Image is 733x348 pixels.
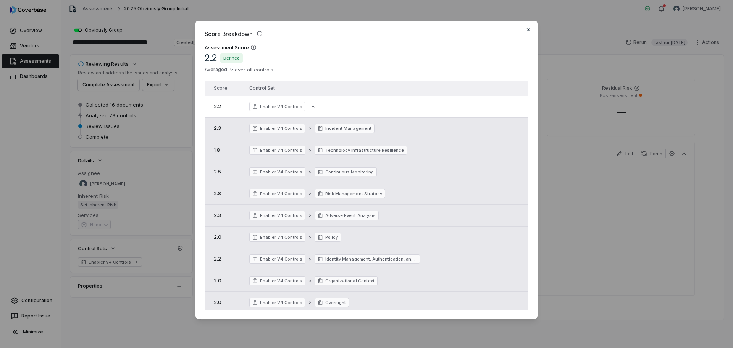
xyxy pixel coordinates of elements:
[245,81,506,96] th: Control Set
[325,299,346,306] span: Oversight
[325,169,374,175] span: Continuous Monitoring
[205,44,249,51] h3: Assessment Score
[260,125,303,131] span: Enabler V4 Controls
[260,104,303,110] span: Enabler V4 Controls
[214,234,221,240] span: 2.0
[308,255,312,263] span: >
[325,212,376,219] span: Adverse Event Analysis
[308,125,312,132] span: >
[308,146,312,154] span: >
[214,277,221,283] span: 2.0
[205,52,217,64] span: 2.2
[325,147,404,153] span: Technology Infrastructure Resilience
[205,65,235,74] button: Averaged
[205,81,245,96] th: Score
[260,278,303,284] span: Enabler V4 Controls
[214,212,221,218] span: 2.3
[214,103,221,109] span: 2.2
[205,30,253,38] span: Score Breakdown
[214,190,221,196] span: 2.8
[214,168,221,175] span: 2.5
[214,147,220,153] span: 1.8
[325,125,371,131] span: Incident Management
[260,191,303,197] span: Enabler V4 Controls
[260,147,303,153] span: Enabler V4 Controls
[260,256,303,262] span: Enabler V4 Controls
[325,256,417,262] span: Identity Management, Authentication, and Access Control
[325,278,375,284] span: Organizational Context
[325,234,338,240] span: Policy
[308,190,312,197] span: >
[260,299,303,306] span: Enabler V4 Controls
[220,53,243,63] span: Defined
[308,168,312,176] span: >
[308,233,312,241] span: >
[325,191,382,197] span: Risk Management Strategy
[214,125,221,131] span: 2.3
[260,234,303,240] span: Enabler V4 Controls
[308,212,312,219] span: >
[308,299,312,306] span: >
[214,299,221,305] span: 2.0
[260,169,303,175] span: Enabler V4 Controls
[260,212,303,219] span: Enabler V4 Controls
[214,256,221,262] span: 2.2
[205,65,273,74] div: over all controls
[308,277,312,285] span: >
